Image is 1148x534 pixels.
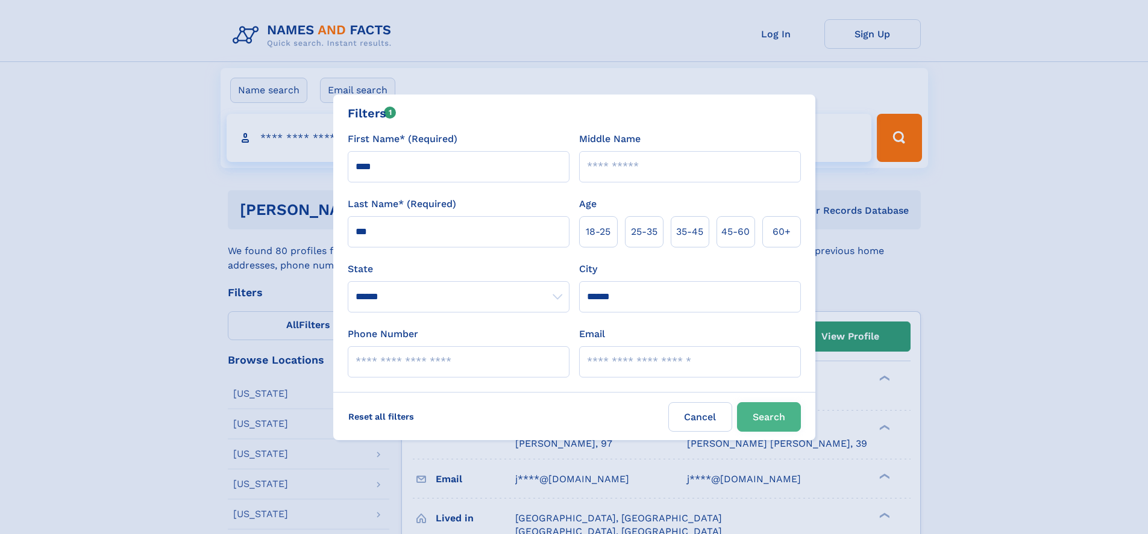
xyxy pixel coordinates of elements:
[348,262,569,276] label: State
[737,402,801,432] button: Search
[773,225,791,239] span: 60+
[721,225,750,239] span: 45‑60
[348,132,457,146] label: First Name* (Required)
[579,262,597,276] label: City
[676,225,703,239] span: 35‑45
[348,197,456,211] label: Last Name* (Required)
[631,225,657,239] span: 25‑35
[340,402,422,431] label: Reset all filters
[579,327,605,341] label: Email
[348,104,397,122] div: Filters
[348,327,418,341] label: Phone Number
[579,132,641,146] label: Middle Name
[579,197,597,211] label: Age
[668,402,732,432] label: Cancel
[586,225,610,239] span: 18‑25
